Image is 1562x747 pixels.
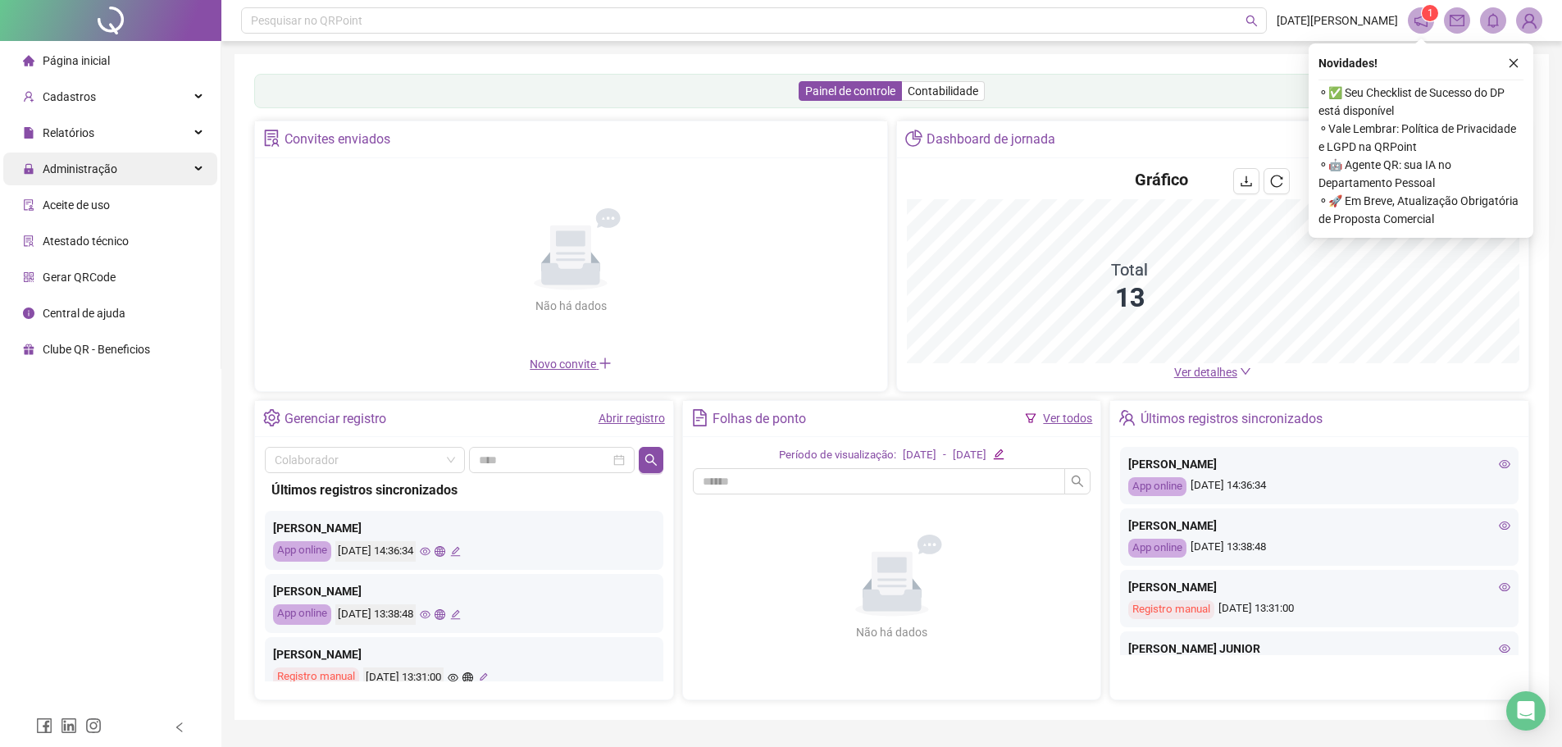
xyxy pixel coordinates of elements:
[1414,13,1428,28] span: notification
[1128,600,1214,619] div: Registro manual
[23,199,34,211] span: audit
[1025,412,1036,424] span: filter
[43,162,117,175] span: Administração
[1499,520,1510,531] span: eye
[1141,405,1323,433] div: Últimos registros sincronizados
[23,235,34,247] span: solution
[23,163,34,175] span: lock
[1071,475,1084,488] span: search
[1486,13,1501,28] span: bell
[1499,581,1510,593] span: eye
[43,198,110,212] span: Aceite de uso
[273,519,655,537] div: [PERSON_NAME]
[1174,366,1251,379] a: Ver detalhes down
[1128,455,1510,473] div: [PERSON_NAME]
[1428,7,1433,19] span: 1
[1277,11,1398,30] span: [DATE][PERSON_NAME]
[450,609,461,620] span: edit
[805,84,895,98] span: Painel de controle
[1450,13,1464,28] span: mail
[43,235,129,248] span: Atestado técnico
[335,604,416,625] div: [DATE] 13:38:48
[23,307,34,319] span: info-circle
[1128,539,1186,558] div: App online
[285,125,390,153] div: Convites enviados
[43,126,94,139] span: Relatórios
[903,447,936,464] div: [DATE]
[1270,175,1283,188] span: reload
[363,667,444,688] div: [DATE] 13:31:00
[1422,5,1438,21] sup: 1
[43,90,96,103] span: Cadastros
[273,582,655,600] div: [PERSON_NAME]
[1128,539,1510,558] div: [DATE] 13:38:48
[1128,477,1510,496] div: [DATE] 14:36:34
[943,447,946,464] div: -
[1508,57,1519,69] span: close
[1128,578,1510,596] div: [PERSON_NAME]
[85,717,102,734] span: instagram
[779,447,896,464] div: Período de visualização:
[335,541,416,562] div: [DATE] 14:36:34
[263,130,280,147] span: solution
[1128,517,1510,535] div: [PERSON_NAME]
[43,307,125,320] span: Central de ajuda
[271,480,657,500] div: Últimos registros sincronizados
[908,84,978,98] span: Contabilidade
[1246,15,1258,27] span: search
[478,672,489,683] span: edit
[644,453,658,467] span: search
[1517,8,1542,33] img: 90819
[495,297,646,315] div: Não há dados
[23,127,34,139] span: file
[1318,120,1523,156] span: ⚬ Vale Lembrar: Política de Privacidade e LGPD na QRPoint
[435,546,445,557] span: global
[530,358,612,371] span: Novo convite
[1318,84,1523,120] span: ⚬ ✅ Seu Checklist de Sucesso do DP está disponível
[420,546,430,557] span: eye
[36,717,52,734] span: facebook
[1318,54,1378,72] span: Novidades !
[599,412,665,425] a: Abrir registro
[23,55,34,66] span: home
[448,672,458,683] span: eye
[1118,409,1136,426] span: team
[1240,366,1251,377] span: down
[61,717,77,734] span: linkedin
[993,449,1004,459] span: edit
[905,130,922,147] span: pie-chart
[43,54,110,67] span: Página inicial
[23,91,34,102] span: user-add
[43,343,150,356] span: Clube QR - Beneficios
[1128,477,1186,496] div: App online
[599,357,612,370] span: plus
[263,409,280,426] span: setting
[435,609,445,620] span: global
[273,645,655,663] div: [PERSON_NAME]
[462,672,473,683] span: global
[817,623,968,641] div: Não há dados
[1499,458,1510,470] span: eye
[23,271,34,283] span: qrcode
[23,344,34,355] span: gift
[713,405,806,433] div: Folhas de ponto
[285,405,386,433] div: Gerenciar registro
[1128,600,1510,619] div: [DATE] 13:31:00
[691,409,708,426] span: file-text
[1240,175,1253,188] span: download
[273,541,331,562] div: App online
[420,609,430,620] span: eye
[1506,691,1546,731] div: Open Intercom Messenger
[174,722,185,733] span: left
[43,271,116,284] span: Gerar QRCode
[1043,412,1092,425] a: Ver todos
[1128,640,1510,658] div: [PERSON_NAME] JUNIOR
[273,667,359,688] div: Registro manual
[1318,192,1523,228] span: ⚬ 🚀 Em Breve, Atualização Obrigatória de Proposta Comercial
[1135,168,1188,191] h4: Gráfico
[1174,366,1237,379] span: Ver detalhes
[953,447,986,464] div: [DATE]
[927,125,1055,153] div: Dashboard de jornada
[450,546,461,557] span: edit
[1499,643,1510,654] span: eye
